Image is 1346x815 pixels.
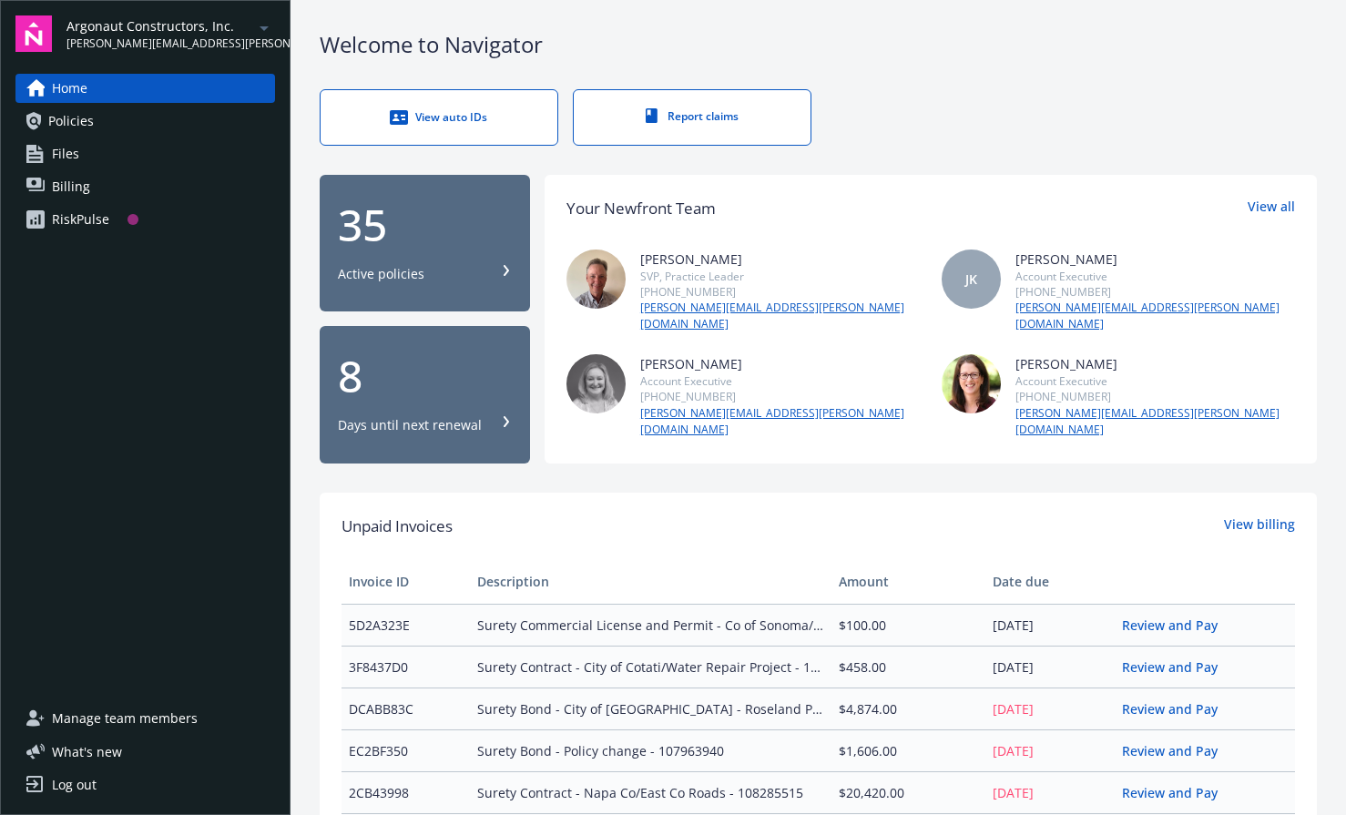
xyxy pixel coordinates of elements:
div: Active policies [338,265,424,283]
span: Unpaid Invoices [342,514,453,538]
a: View billing [1224,514,1295,538]
button: 8Days until next renewal [320,326,530,464]
td: [DATE] [985,646,1114,688]
td: DCABB83C [342,688,470,729]
span: Surety Contract - City of Cotati/Water Repair Project - 108285519 [477,657,823,677]
th: Description [470,560,831,604]
span: Surety Bond - City of [GEOGRAPHIC_DATA] - Roseland Pavement Maintenance 2025 Project - 108285517 [477,699,823,718]
a: Home [15,74,275,103]
div: RiskPulse [52,205,109,234]
a: Review and Pay [1122,616,1232,634]
div: [PHONE_NUMBER] [1015,284,1295,300]
div: [PERSON_NAME] [640,354,920,373]
span: Files [52,139,79,168]
a: Review and Pay [1122,784,1232,801]
a: RiskPulse [15,205,275,234]
div: SVP, Practice Leader [640,269,920,284]
a: arrowDropDown [253,16,275,38]
div: [PERSON_NAME] [640,250,920,269]
td: $4,874.00 [831,688,986,729]
td: $20,420.00 [831,771,986,813]
img: photo [566,354,626,413]
th: Amount [831,560,986,604]
a: [PERSON_NAME][EMAIL_ADDRESS][PERSON_NAME][DOMAIN_NAME] [1015,300,1295,332]
span: JK [965,270,977,289]
div: [PHONE_NUMBER] [1015,389,1295,404]
th: Invoice ID [342,560,470,604]
a: Review and Pay [1122,700,1232,718]
td: 2CB43998 [342,771,470,813]
div: View auto IDs [357,108,521,127]
a: Policies [15,107,275,136]
div: 35 [338,203,512,247]
a: [PERSON_NAME][EMAIL_ADDRESS][PERSON_NAME][DOMAIN_NAME] [640,405,920,438]
div: Account Executive [1015,269,1295,284]
div: Log out [52,770,97,800]
td: [DATE] [985,604,1114,646]
div: Account Executive [1015,373,1295,389]
a: Files [15,139,275,168]
div: 8 [338,354,512,398]
a: Review and Pay [1122,742,1232,759]
img: navigator-logo.svg [15,15,52,52]
a: Manage team members [15,704,275,733]
img: photo [942,354,1001,413]
td: $458.00 [831,646,986,688]
td: 5D2A323E [342,604,470,646]
td: 3F8437D0 [342,646,470,688]
a: View auto IDs [320,89,558,146]
a: Review and Pay [1122,658,1232,676]
span: Argonaut Constructors, Inc. [66,16,253,36]
span: Surety Bond - Policy change - 107963940 [477,741,823,760]
a: Billing [15,172,275,201]
td: EC2BF350 [342,729,470,771]
div: Welcome to Navigator [320,29,1317,60]
span: Policies [48,107,94,136]
span: Home [52,74,87,103]
td: [DATE] [985,729,1114,771]
div: [PERSON_NAME] [1015,354,1295,373]
img: photo [566,250,626,309]
div: [PHONE_NUMBER] [640,284,920,300]
a: [PERSON_NAME][EMAIL_ADDRESS][PERSON_NAME][DOMAIN_NAME] [640,300,920,332]
div: Report claims [610,108,774,124]
span: Manage team members [52,704,198,733]
td: [DATE] [985,771,1114,813]
th: Date due [985,560,1114,604]
button: 35Active policies [320,175,530,312]
div: [PHONE_NUMBER] [640,389,920,404]
div: Account Executive [640,373,920,389]
span: [PERSON_NAME][EMAIL_ADDRESS][PERSON_NAME][DOMAIN_NAME] [66,36,253,52]
a: [PERSON_NAME][EMAIL_ADDRESS][PERSON_NAME][DOMAIN_NAME] [1015,405,1295,438]
a: View all [1248,197,1295,220]
a: Report claims [573,89,811,146]
div: Your Newfront Team [566,197,716,220]
span: Surety Commercial License and Permit - Co of Sonoma/Encroachment Permit - 108285520 [477,616,823,635]
td: [DATE] [985,688,1114,729]
button: Argonaut Constructors, Inc.[PERSON_NAME][EMAIL_ADDRESS][PERSON_NAME][DOMAIN_NAME]arrowDropDown [66,15,275,52]
td: $100.00 [831,604,986,646]
span: Surety Contract - Napa Co/East Co Roads - 108285515 [477,783,823,802]
span: What ' s new [52,742,122,761]
td: $1,606.00 [831,729,986,771]
button: What's new [15,742,151,761]
span: Billing [52,172,90,201]
div: [PERSON_NAME] [1015,250,1295,269]
div: Days until next renewal [338,416,482,434]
